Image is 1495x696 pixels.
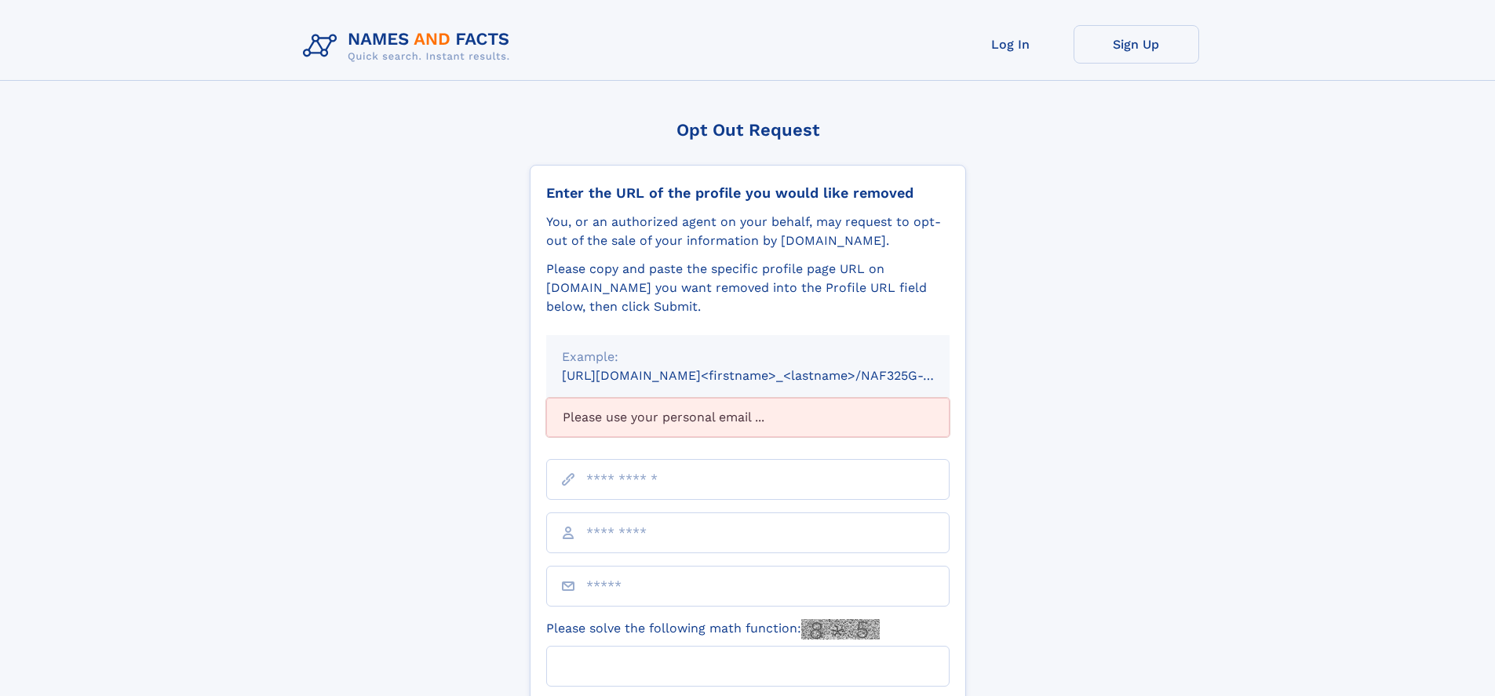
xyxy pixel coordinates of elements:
img: Logo Names and Facts [297,25,523,67]
label: Please solve the following math function: [546,619,880,640]
a: Log In [948,25,1074,64]
div: Opt Out Request [530,120,966,140]
div: You, or an authorized agent on your behalf, may request to opt-out of the sale of your informatio... [546,213,950,250]
small: [URL][DOMAIN_NAME]<firstname>_<lastname>/NAF325G-xxxxxxxx [562,368,979,383]
div: Please copy and paste the specific profile page URL on [DOMAIN_NAME] you want removed into the Pr... [546,260,950,316]
div: Please use your personal email ... [546,398,950,437]
div: Example: [562,348,934,366]
a: Sign Up [1074,25,1199,64]
div: Enter the URL of the profile you would like removed [546,184,950,202]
